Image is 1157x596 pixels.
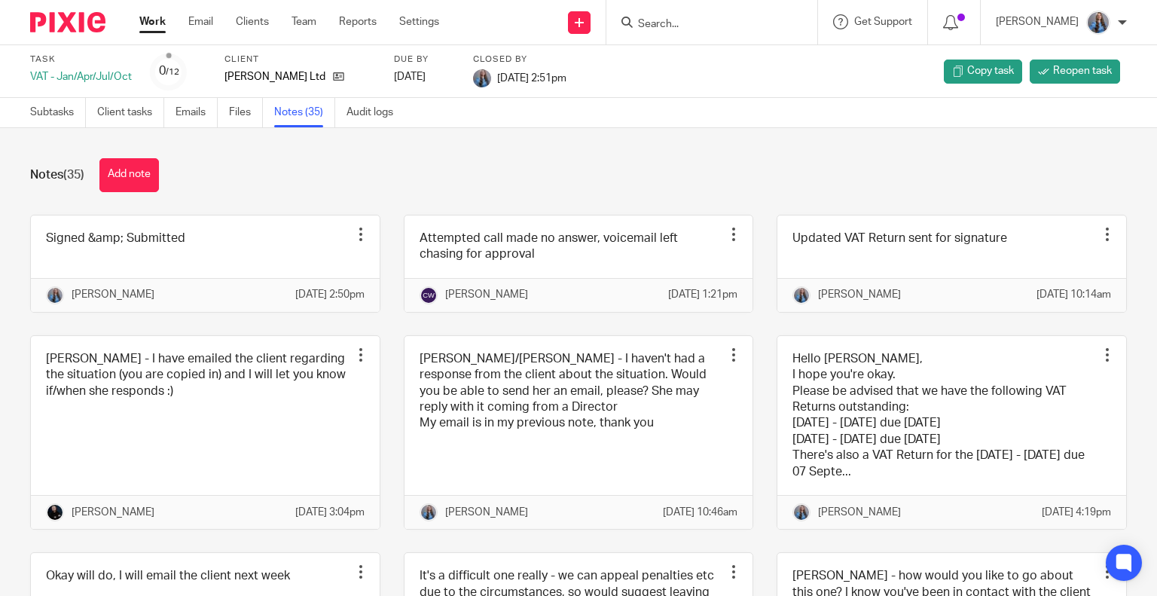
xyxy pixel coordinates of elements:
[30,53,132,66] label: Task
[967,63,1014,78] span: Copy task
[72,505,154,520] p: [PERSON_NAME]
[1030,60,1120,84] a: Reopen task
[668,287,737,302] p: [DATE] 1:21pm
[399,14,439,29] a: Settings
[72,287,154,302] p: [PERSON_NAME]
[792,503,811,521] img: Amanda-scaled.jpg
[445,505,528,520] p: [PERSON_NAME]
[346,98,404,127] a: Audit logs
[139,14,166,29] a: Work
[1086,11,1110,35] img: Amanda-scaled.jpg
[224,53,375,66] label: Client
[339,14,377,29] a: Reports
[394,69,454,84] div: [DATE]
[944,60,1022,84] a: Copy task
[97,98,164,127] a: Client tasks
[996,14,1079,29] p: [PERSON_NAME]
[420,503,438,521] img: Amanda-scaled.jpg
[792,286,811,304] img: Amanda-scaled.jpg
[99,158,159,192] button: Add note
[236,14,269,29] a: Clients
[473,69,491,87] img: Amanda-scaled.jpg
[63,169,84,181] span: (35)
[818,287,901,302] p: [PERSON_NAME]
[166,68,179,76] small: /12
[1053,63,1112,78] span: Reopen task
[295,505,365,520] p: [DATE] 3:04pm
[30,167,84,183] h1: Notes
[292,14,316,29] a: Team
[188,14,213,29] a: Email
[854,17,912,27] span: Get Support
[497,72,566,83] span: [DATE] 2:51pm
[46,286,64,304] img: Amanda-scaled.jpg
[274,98,335,127] a: Notes (35)
[445,287,528,302] p: [PERSON_NAME]
[30,12,105,32] img: Pixie
[663,505,737,520] p: [DATE] 10:46am
[176,98,218,127] a: Emails
[1036,287,1111,302] p: [DATE] 10:14am
[229,98,263,127] a: Files
[1042,505,1111,520] p: [DATE] 4:19pm
[420,286,438,304] img: svg%3E
[30,98,86,127] a: Subtasks
[394,53,454,66] label: Due by
[818,505,901,520] p: [PERSON_NAME]
[473,53,566,66] label: Closed by
[46,503,64,521] img: Headshots%20accounting4everything_Poppy%20Jakes%20Photography-2203.jpg
[295,287,365,302] p: [DATE] 2:50pm
[30,69,132,84] div: VAT - Jan/Apr/Jul/Oct
[637,18,772,32] input: Search
[224,69,325,84] p: [PERSON_NAME] Ltd
[159,63,179,80] div: 0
